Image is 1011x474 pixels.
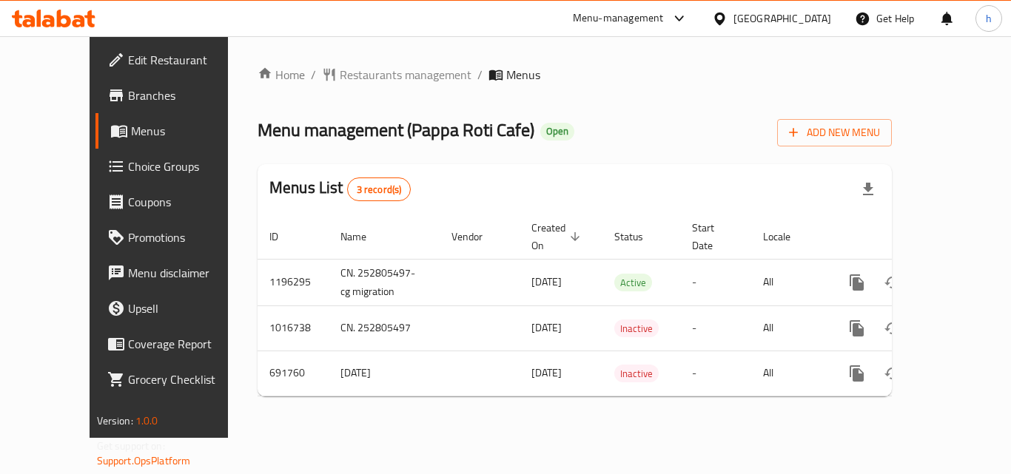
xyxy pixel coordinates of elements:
[531,219,585,254] span: Created On
[751,305,827,351] td: All
[258,66,305,84] a: Home
[95,42,258,78] a: Edit Restaurant
[506,66,540,84] span: Menus
[95,149,258,184] a: Choice Groups
[131,122,246,140] span: Menus
[451,228,502,246] span: Vendor
[986,10,992,27] span: h
[531,363,562,382] span: [DATE]
[128,228,246,246] span: Promotions
[839,356,875,391] button: more
[614,365,659,382] div: Inactive
[95,220,258,255] a: Promotions
[347,177,412,201] div: Total records count
[531,272,562,291] span: [DATE]
[258,214,993,396] table: enhanced table
[789,123,880,142] span: Add New Menu
[95,78,258,113] a: Branches
[269,177,411,201] h2: Menus List
[329,259,440,305] td: CN. 252805497-cg migration
[540,125,574,138] span: Open
[95,255,258,291] a: Menu disclaimer
[680,351,751,396] td: -
[839,265,875,300] button: more
[135,411,158,430] span: 1.0.0
[614,274,652,291] div: Active
[751,351,827,396] td: All
[875,265,910,300] button: Change Status
[614,274,652,291] span: Active
[258,305,329,351] td: 1016738
[269,228,298,246] span: ID
[95,291,258,326] a: Upsell
[128,264,246,282] span: Menu disclaimer
[128,87,246,104] span: Branches
[340,228,386,246] span: Name
[540,123,574,140] div: Open
[614,365,659,382] span: Inactive
[95,184,258,220] a: Coupons
[128,335,246,353] span: Coverage Report
[777,119,892,146] button: Add New Menu
[95,113,258,149] a: Menus
[258,351,329,396] td: 691760
[329,351,440,396] td: [DATE]
[763,228,810,246] span: Locale
[128,158,246,175] span: Choice Groups
[97,411,133,430] span: Version:
[751,259,827,305] td: All
[128,370,246,388] span: Grocery Checklist
[128,193,246,211] span: Coupons
[95,362,258,397] a: Grocery Checklist
[258,259,329,305] td: 1196295
[680,305,751,351] td: -
[733,10,831,27] div: [GEOGRAPHIC_DATA]
[311,66,316,84] li: /
[477,66,483,84] li: /
[875,356,910,391] button: Change Status
[692,219,733,254] span: Start Date
[97,451,191,470] a: Support.OpsPlatform
[839,311,875,346] button: more
[827,214,993,260] th: Actions
[614,320,659,337] span: Inactive
[329,305,440,351] td: CN. 252805497
[128,51,246,69] span: Edit Restaurant
[128,299,246,317] span: Upsell
[680,259,751,305] td: -
[97,436,165,456] span: Get support on:
[258,113,534,146] span: Menu management ( Pappa Roti Cafe )
[573,10,664,27] div: Menu-management
[322,66,471,84] a: Restaurants management
[340,66,471,84] span: Restaurants management
[614,228,662,246] span: Status
[95,326,258,362] a: Coverage Report
[348,183,411,197] span: 3 record(s)
[531,318,562,337] span: [DATE]
[258,66,892,84] nav: breadcrumb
